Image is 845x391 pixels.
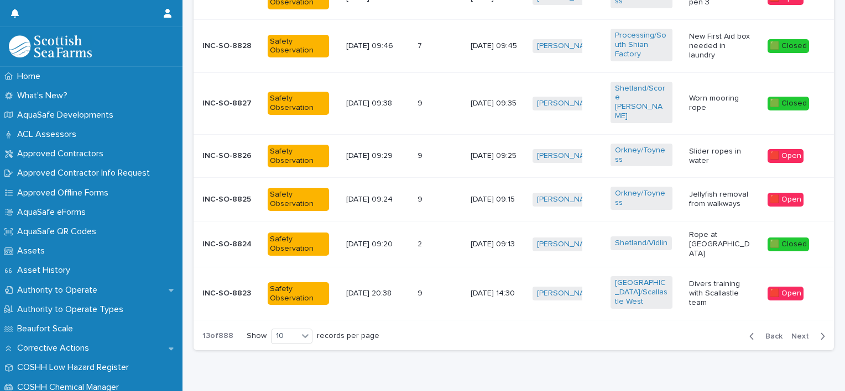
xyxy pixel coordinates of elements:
[317,331,379,341] p: records per page
[537,240,597,249] a: [PERSON_NAME]
[13,265,79,276] p: Asset History
[471,151,523,161] p: [DATE] 09:25
[13,362,138,373] p: COSHH Low Hazard Register
[268,233,329,256] div: Safety Observation
[194,221,834,267] tr: INC-SO-8824Safety Observation[DATE] 09:2022 [DATE] 09:13[PERSON_NAME] Shetland/Vidlin Rope at [GE...
[268,35,329,58] div: Safety Observation
[537,151,597,161] a: [PERSON_NAME]
[768,193,804,207] div: 🟥 Open
[13,91,76,101] p: What's New?
[194,134,834,178] tr: INC-SO-8826Safety Observation[DATE] 09:2999 [DATE] 09:25[PERSON_NAME] Orkney/Toyness Slider ropes...
[418,39,424,51] p: 7
[268,282,329,305] div: Safety Observation
[471,99,523,108] p: [DATE] 09:35
[689,230,750,258] p: Rope at [GEOGRAPHIC_DATA]
[689,279,750,307] p: Divers training with Scallastle team
[268,92,329,115] div: Safety Observation
[9,35,92,57] img: bPIBxiqnSb2ggTQWdOVV
[418,97,425,108] p: 9
[768,237,809,251] div: 🟩 Closed
[13,71,49,82] p: Home
[13,110,122,120] p: AquaSafe Developments
[247,331,267,341] p: Show
[13,324,82,334] p: Beaufort Scale
[346,99,408,108] p: [DATE] 09:38
[202,151,259,161] p: INC-SO-8826
[615,31,667,59] a: Processing/South Shian Factory
[787,331,834,341] button: Next
[471,41,523,51] p: [DATE] 09:45
[791,332,816,340] span: Next
[346,151,408,161] p: [DATE] 09:29
[202,41,259,51] p: INC-SO-8828
[272,330,298,342] div: 10
[471,240,523,249] p: [DATE] 09:13
[194,178,834,221] tr: INC-SO-8825Safety Observation[DATE] 09:2499 [DATE] 09:15[PERSON_NAME] Orkney/Toyness Jellyfish re...
[537,99,597,108] a: [PERSON_NAME]
[615,278,667,306] a: [GEOGRAPHIC_DATA]/Scallastle West
[471,195,523,204] p: [DATE] 09:15
[418,149,425,161] p: 9
[268,188,329,211] div: Safety Observation
[346,240,408,249] p: [DATE] 09:20
[740,331,787,341] button: Back
[418,237,424,249] p: 2
[202,99,259,108] p: INC-SO-8827
[346,289,408,298] p: [DATE] 20:38
[768,287,804,300] div: 🟥 Open
[202,240,259,249] p: INC-SO-8824
[346,195,408,204] p: [DATE] 09:24
[768,149,804,163] div: 🟥 Open
[13,343,98,353] p: Corrective Actions
[13,149,112,159] p: Approved Contractors
[13,246,54,256] p: Assets
[13,226,105,237] p: AquaSafe QR Codes
[13,285,106,295] p: Authority to Operate
[615,239,667,248] a: Shetland/Vidlin
[194,20,834,72] tr: INC-SO-8828Safety Observation[DATE] 09:4677 [DATE] 09:45[PERSON_NAME] Processing/South Shian Fact...
[768,39,809,53] div: 🟩 Closed
[471,289,523,298] p: [DATE] 14:30
[13,304,132,315] p: Authority to Operate Types
[689,190,750,209] p: Jellyfish removal from walkways
[194,267,834,320] tr: INC-SO-8823Safety Observation[DATE] 20:3899 [DATE] 14:30[PERSON_NAME] [GEOGRAPHIC_DATA]/Scallastl...
[537,289,597,298] a: [PERSON_NAME]
[13,207,95,218] p: AquaSafe eForms
[346,41,408,51] p: [DATE] 09:46
[689,32,750,60] p: New First Aid box needed in laundry
[418,193,425,204] p: 9
[194,323,242,350] p: 13 of 888
[759,332,783,340] span: Back
[689,147,750,166] p: Slider ropes in water
[615,189,667,208] a: Orkney/Toyness
[194,72,834,134] tr: INC-SO-8827Safety Observation[DATE] 09:3899 [DATE] 09:35[PERSON_NAME] Shetland/Score [PERSON_NAME...
[13,188,117,198] p: Approved Offline Forms
[537,41,597,51] a: [PERSON_NAME]
[768,97,809,110] div: 🟩 Closed
[202,289,259,298] p: INC-SO-8823
[202,195,259,204] p: INC-SO-8825
[418,287,425,298] p: 9
[13,168,159,178] p: Approved Contractor Info Request
[615,84,667,121] a: Shetland/Score [PERSON_NAME]
[689,94,750,113] p: Worn mooring rope
[537,195,597,204] a: [PERSON_NAME]
[268,145,329,168] div: Safety Observation
[13,129,85,140] p: ACL Assessors
[615,146,667,165] a: Orkney/Toyness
